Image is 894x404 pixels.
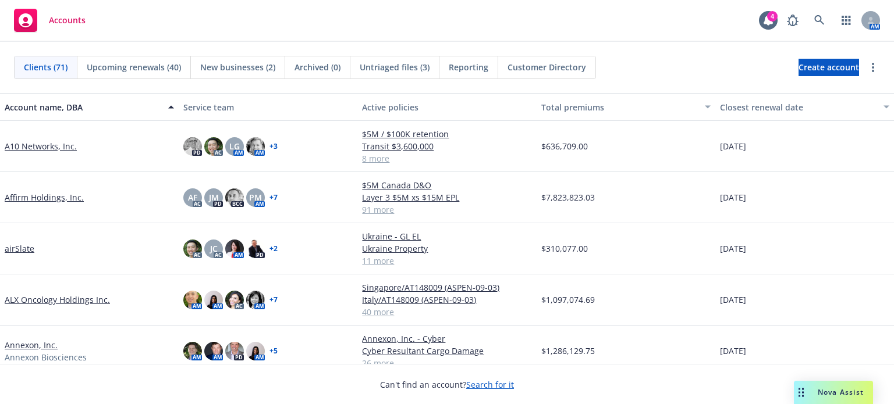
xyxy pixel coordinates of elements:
a: more [866,60,880,74]
img: photo [225,342,244,360]
img: photo [246,137,265,156]
button: Nova Assist [794,381,873,404]
span: Archived (0) [295,61,340,73]
a: + 3 [269,143,278,150]
span: Accounts [49,16,86,25]
span: Nova Assist [818,387,864,397]
div: Total premiums [541,101,698,113]
a: + 7 [269,194,278,201]
span: [DATE] [720,345,746,357]
span: Untriaged files (3) [360,61,430,73]
span: Upcoming renewals (40) [87,61,181,73]
span: [DATE] [720,294,746,306]
a: Singapore/AT148009 (ASPEN-09-03) [362,281,531,294]
div: Closest renewal date [720,101,877,113]
img: photo [183,342,202,360]
span: [DATE] [720,242,746,255]
a: + 2 [269,245,278,252]
button: Service team [179,93,357,121]
span: [DATE] [720,140,746,152]
img: photo [246,239,265,258]
a: + 7 [269,296,278,303]
img: photo [204,137,223,156]
div: Service team [183,101,353,113]
a: ALX Oncology Holdings Inc. [5,294,110,306]
span: [DATE] [720,191,746,203]
a: 11 more [362,255,531,267]
img: photo [183,291,202,309]
a: $5M Canada D&O [362,179,531,191]
span: JC [210,242,218,255]
a: 40 more [362,306,531,318]
span: JM [209,191,219,203]
a: Switch app [835,9,858,32]
a: Affirm Holdings, Inc. [5,191,84,203]
span: Annexon Biosciences [5,351,87,363]
a: 26 more [362,357,531,369]
a: Cyber Resultant Cargo Damage [362,345,531,357]
span: $636,709.00 [541,140,588,152]
img: photo [204,342,223,360]
img: photo [204,291,223,309]
span: Can't find an account? [380,378,514,391]
span: AF [188,191,197,203]
span: Clients (71) [24,61,68,73]
a: Search for it [466,379,514,390]
a: Accounts [9,4,90,37]
a: Ukraine - GL EL [362,230,531,242]
img: photo [183,137,202,156]
a: 8 more [362,152,531,165]
a: Annexon, Inc. [5,339,58,351]
a: + 5 [269,348,278,355]
img: photo [246,291,265,309]
button: Total premiums [537,93,715,121]
span: PM [249,191,262,203]
a: Report a Bug [781,9,804,32]
a: airSlate [5,242,34,255]
span: $1,286,129.75 [541,345,595,357]
span: LG [229,140,240,152]
a: Layer 3 $5M xs $15M EPL [362,191,531,203]
img: photo [225,188,244,207]
span: $310,077.00 [541,242,588,255]
span: $7,823,823.03 [541,191,595,203]
div: Drag to move [794,381,808,404]
img: photo [246,342,265,360]
span: New businesses (2) [200,61,275,73]
a: $5M / $100K retention [362,128,531,140]
img: photo [225,239,244,258]
div: Account name, DBA [5,101,161,113]
button: Closest renewal date [715,93,894,121]
img: photo [183,239,202,258]
span: Reporting [449,61,488,73]
img: photo [225,291,244,309]
div: 4 [767,11,778,22]
div: Active policies [362,101,531,113]
span: Create account [799,56,859,78]
a: Italy/AT148009 (ASPEN-09-03) [362,294,531,306]
a: Ukraine Property [362,242,531,255]
span: Customer Directory [508,61,586,73]
a: Annexon, Inc. - Cyber [362,333,531,345]
a: Create account [799,59,859,76]
a: Transit $3,600,000 [362,140,531,152]
span: $1,097,074.69 [541,294,595,306]
a: A10 Networks, Inc. [5,140,77,152]
button: Active policies [357,93,536,121]
a: 91 more [362,203,531,216]
a: Search [808,9,831,32]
